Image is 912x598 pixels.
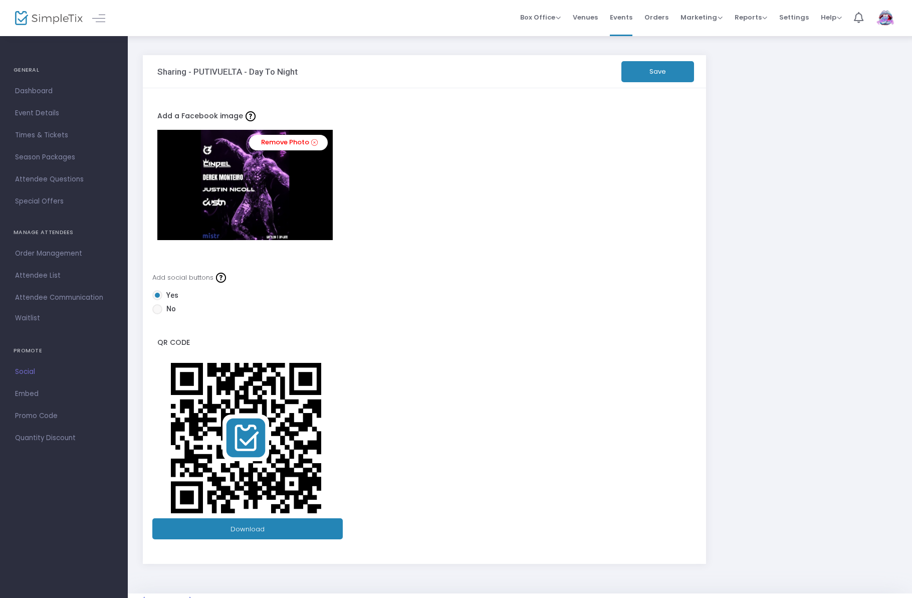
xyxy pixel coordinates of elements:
span: No [162,304,176,314]
span: Special Offers [15,195,113,208]
label: QR Code [152,333,340,353]
span: Attendee Questions [15,173,113,186]
span: Dashboard [15,85,113,98]
span: Marketing [680,13,723,22]
span: Box Office [520,13,561,22]
img: question-mark [216,273,226,283]
img: FaceBook_Puti9.20Flyers-2copy.jpeg [157,130,333,240]
span: Embed [15,387,113,401]
span: Settings [779,5,809,30]
span: Season Packages [15,151,113,164]
h4: MANAGE ATTENDEES [14,223,114,243]
span: Add a Facebook image [157,111,258,121]
span: Event Details [15,107,113,120]
span: Times & Tickets [15,129,113,142]
span: Attendee Communication [15,291,113,304]
a: Remove Photo [249,135,328,150]
a: Download [152,518,343,539]
span: Waitlist [15,313,40,323]
span: Social [15,365,113,378]
div: Add social buttons [152,270,340,285]
img: qr [166,358,326,518]
span: Yes [162,290,178,301]
span: Quantity Discount [15,432,113,445]
span: Events [610,5,632,30]
span: Orders [644,5,668,30]
span: Attendee List [15,269,113,282]
span: Help [821,13,842,22]
span: Venues [573,5,598,30]
span: Order Management [15,247,113,260]
h4: GENERAL [14,60,114,80]
img: question-mark [246,111,256,121]
h3: Sharing - PUTIVUELTA - Day To Night [157,67,298,77]
h4: PROMOTE [14,341,114,361]
button: Save [621,61,694,82]
span: Reports [735,13,767,22]
span: Promo Code [15,410,113,423]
